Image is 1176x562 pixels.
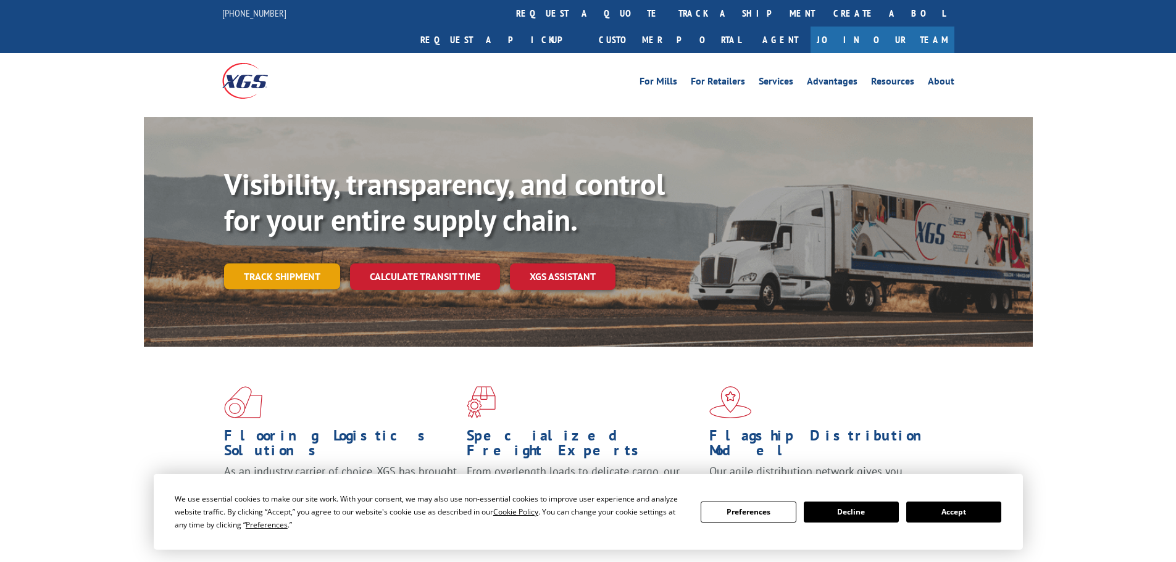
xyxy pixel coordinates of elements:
[906,502,1001,523] button: Accept
[224,428,457,464] h1: Flooring Logistics Solutions
[804,502,899,523] button: Decline
[411,27,590,53] a: Request a pickup
[222,7,286,19] a: [PHONE_NUMBER]
[510,263,615,290] a: XGS ASSISTANT
[750,27,811,53] a: Agent
[590,27,750,53] a: Customer Portal
[701,502,796,523] button: Preferences
[759,76,793,90] a: Services
[811,27,954,53] a: Join Our Team
[224,165,665,239] b: Visibility, transparency, and control for your entire supply chain.
[928,76,954,90] a: About
[350,263,500,290] a: Calculate transit time
[467,464,700,519] p: From overlength loads to delicate cargo, our experienced staff knows the best way to move your fr...
[640,76,677,90] a: For Mills
[709,428,943,464] h1: Flagship Distribution Model
[691,76,745,90] a: For Retailers
[493,506,538,517] span: Cookie Policy
[467,386,496,418] img: xgs-icon-focused-on-flooring-red
[246,519,288,530] span: Preferences
[175,492,686,531] div: We use essential cookies to make our site work. With your consent, we may also use non-essential ...
[224,464,457,508] span: As an industry carrier of choice, XGS has brought innovation and dedication to flooring logistics...
[709,464,936,493] span: Our agile distribution network gives you nationwide inventory management on demand.
[871,76,914,90] a: Resources
[709,386,752,418] img: xgs-icon-flagship-distribution-model-red
[467,428,700,464] h1: Specialized Freight Experts
[807,76,857,90] a: Advantages
[224,386,262,418] img: xgs-icon-total-supply-chain-intelligence-red
[224,263,340,289] a: Track shipment
[154,474,1023,550] div: Cookie Consent Prompt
